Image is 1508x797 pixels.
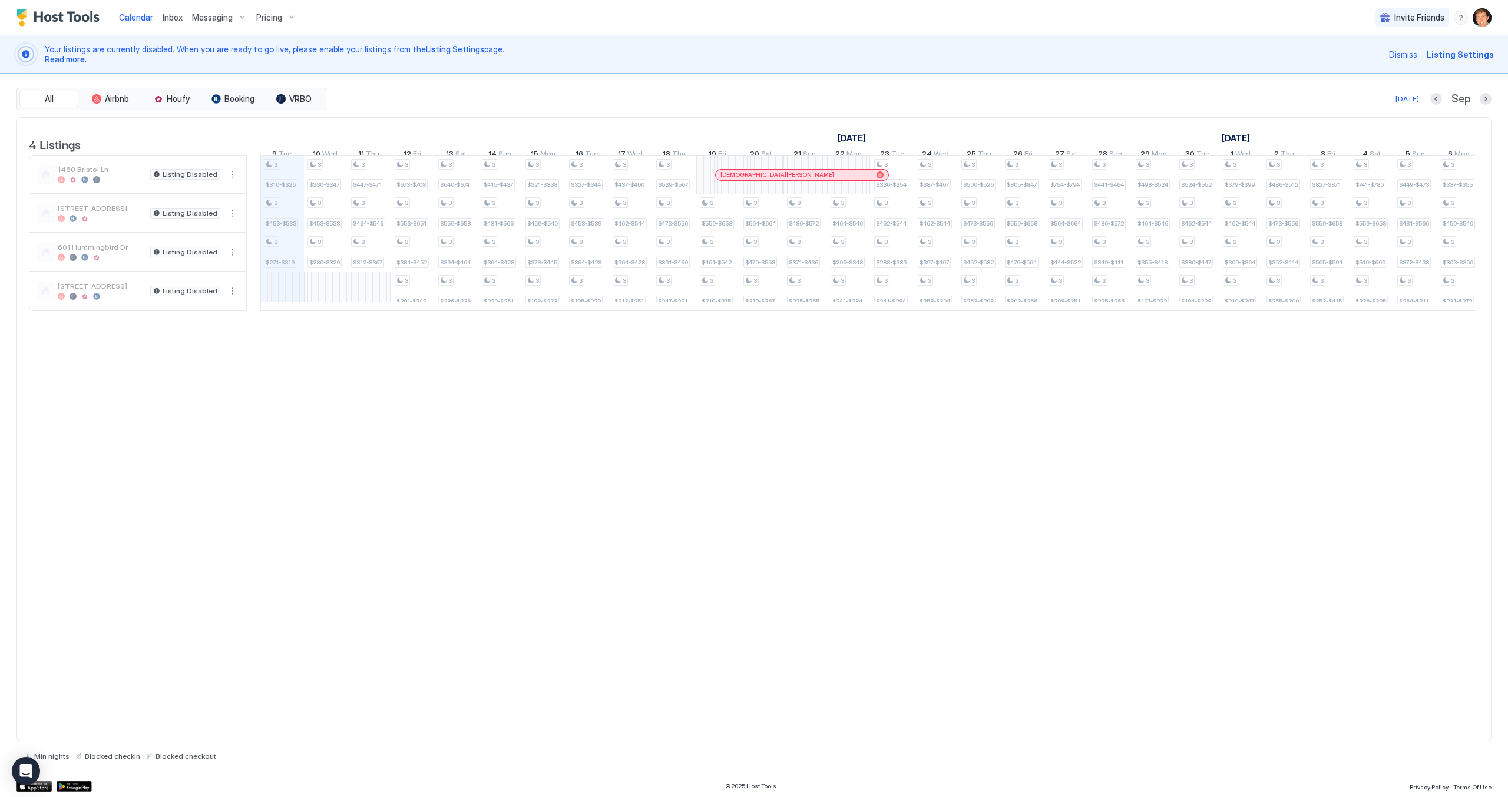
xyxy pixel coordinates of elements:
[1281,149,1294,161] span: Thu
[1007,259,1037,266] span: $479-$564
[1015,161,1018,168] span: 3
[1050,181,1080,188] span: $754-$794
[1399,181,1429,188] span: $449-$473
[753,238,757,246] span: 3
[355,147,382,164] a: September 11, 2025
[1146,199,1149,207] span: 3
[1225,259,1255,266] span: $309-$364
[1394,12,1444,23] span: Invite Friends
[745,259,775,266] span: $470-$553
[266,259,295,266] span: $271-$319
[1321,149,1325,161] span: 3
[353,259,382,266] span: $312-$367
[309,181,339,188] span: $330-$347
[318,238,321,246] span: 3
[832,220,863,227] span: $464-$546
[706,147,729,164] a: September 19, 2025
[934,149,949,161] span: Wed
[485,147,514,164] a: September 14, 2025
[880,149,889,161] span: 23
[358,149,364,161] span: 11
[1140,149,1150,161] span: 29
[579,238,583,246] span: 3
[1102,238,1106,246] span: 3
[1185,149,1195,161] span: 30
[318,161,321,168] span: 3
[585,149,598,161] span: Tue
[579,199,583,207] span: 3
[963,259,994,266] span: $452-$532
[971,161,975,168] span: 3
[971,238,975,246] span: 3
[702,259,732,266] span: $461-$542
[1312,220,1342,227] span: $559-$658
[1225,220,1255,227] span: $462-$544
[1098,149,1107,161] span: 28
[266,181,296,188] span: $310-$326
[58,243,145,252] span: 601 Hummingbird Dr
[884,199,888,207] span: 3
[266,220,296,227] span: $453-$533
[105,94,129,104] span: Airbnb
[1451,238,1454,246] span: 3
[841,199,844,207] span: 3
[789,220,819,227] span: $486-$572
[1403,147,1428,164] a: October 5, 2025
[623,161,626,168] span: 3
[1480,93,1492,105] button: Next month
[1059,161,1062,168] span: 3
[1395,94,1419,104] div: [DATE]
[747,147,775,164] a: September 20, 2025
[1268,220,1298,227] span: $473-$556
[361,161,365,168] span: 3
[1364,238,1367,246] span: 3
[443,147,469,164] a: September 13, 2025
[527,220,558,227] span: $459-$540
[527,259,557,266] span: $378-$445
[1355,220,1386,227] span: $559-$658
[272,149,277,161] span: 9
[660,147,689,164] a: September 18, 2025
[1189,199,1193,207] span: 3
[666,161,670,168] span: 3
[658,220,688,227] span: $473-$556
[405,238,408,246] span: 3
[1443,181,1473,188] span: $337-$355
[1233,238,1236,246] span: 3
[1451,92,1470,106] span: Sep
[1430,93,1442,105] button: Previous month
[1394,92,1421,106] button: [DATE]
[1412,149,1425,161] span: Sun
[405,161,408,168] span: 3
[448,199,452,207] span: 3
[1407,238,1411,246] span: 3
[225,245,239,259] button: More options
[750,149,759,161] span: 20
[492,199,495,207] span: 3
[1451,161,1454,168] span: 3
[919,147,952,164] a: September 24, 2025
[274,199,277,207] span: 3
[884,238,888,246] span: 3
[835,149,845,161] span: 22
[1370,149,1381,161] span: Sat
[313,149,320,161] span: 10
[540,149,555,161] span: Mon
[841,238,844,246] span: 3
[791,147,819,164] a: September 21, 2025
[672,149,686,161] span: Thu
[366,149,379,161] span: Thu
[274,161,277,168] span: 3
[225,284,239,298] div: menu
[928,238,931,246] span: 3
[361,238,365,246] span: 3
[1312,181,1341,188] span: $827-$871
[571,220,601,227] span: $458-$539
[396,259,427,266] span: $384-$452
[1233,161,1236,168] span: 3
[309,259,340,266] span: $280-$329
[58,165,145,174] span: 1460 Bristol Ln
[615,147,646,164] a: September 17, 2025
[877,147,907,164] a: September 23, 2025
[535,161,539,168] span: 3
